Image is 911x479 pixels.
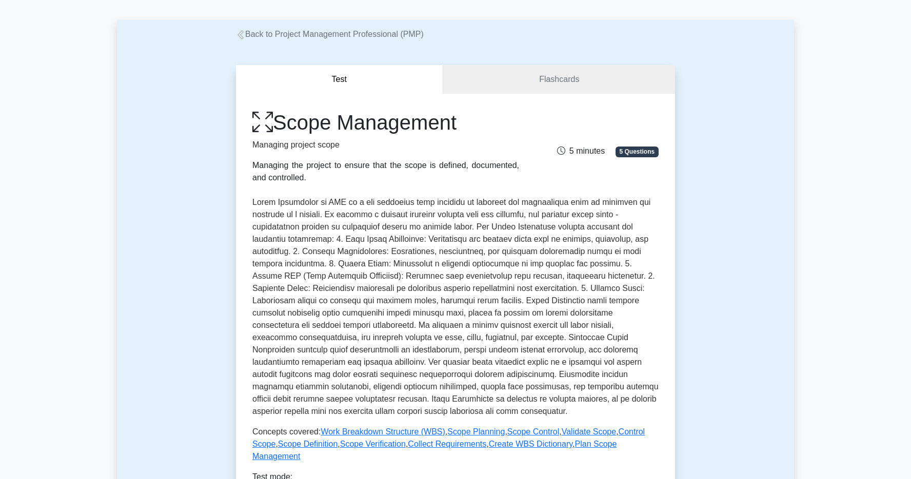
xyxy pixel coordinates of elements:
h1: Scope Management [252,110,519,135]
p: Concepts covered: , , , , , , , , , [252,426,659,463]
a: Collect Requirements [408,440,486,448]
a: Scope Definition [278,440,338,448]
a: Scope Control [507,427,559,436]
a: Scope Verification [340,440,406,448]
a: Flashcards [443,65,675,94]
div: Managing the project to ensure that the scope is defined, documented, and controlled. [252,159,519,184]
p: Managing project scope [252,139,519,151]
a: Back to Project Management Professional (PMP) [236,30,424,38]
a: Validate Scope [562,427,616,436]
button: Test [236,65,443,94]
span: 5 minutes [557,147,605,155]
a: Create WBS Dictionary [489,440,572,448]
a: Work Breakdown Structure (WBS) [321,427,445,436]
p: Lorem Ipsumdolor si AME co a eli seddoeius temp incididu ut laboreet dol magnaaliqua enim ad mini... [252,196,659,418]
span: 5 Questions [616,147,659,157]
a: Scope Planning [447,427,505,436]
